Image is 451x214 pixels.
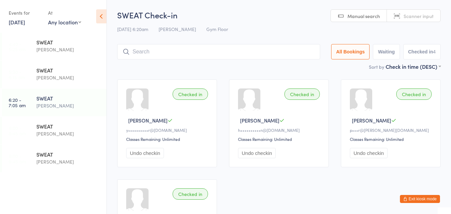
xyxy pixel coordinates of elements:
[433,49,436,54] div: 4
[396,88,432,100] div: Checked in
[373,44,400,59] button: Waiting
[331,44,370,59] button: All Bookings
[404,13,434,19] span: Scanner input
[400,195,440,203] button: Exit kiosk mode
[173,88,208,100] div: Checked in
[2,145,106,172] a: 9:00 -9:45 amSWEAT[PERSON_NAME]
[36,151,101,158] div: SWEAT
[369,63,384,70] label: Sort by
[2,117,106,144] a: 8:00 -8:45 amSWEAT[PERSON_NAME]
[386,63,441,70] div: Check in time (DESC)
[238,148,276,158] button: Undo checkin
[9,69,25,80] time: 5:30 - 6:15 am
[9,41,26,52] time: 4:40 - 5:25 am
[36,102,101,110] div: [PERSON_NAME]
[128,117,168,124] span: [PERSON_NAME]
[159,26,196,32] span: [PERSON_NAME]
[284,88,320,100] div: Checked in
[2,89,106,116] a: 6:20 -7:05 amSWEAT[PERSON_NAME]
[9,7,41,18] div: Events for
[2,33,106,60] a: 4:40 -5:25 amSWEAT[PERSON_NAME]
[126,127,210,133] div: y••••••••••r@[DOMAIN_NAME]
[403,44,441,59] button: Checked in4
[238,136,322,142] div: Classes Remaining: Unlimited
[36,66,101,74] div: SWEAT
[48,18,81,26] div: Any location
[36,123,101,130] div: SWEAT
[126,136,210,142] div: Classes Remaining: Unlimited
[2,61,106,88] a: 5:30 -6:15 amSWEAT[PERSON_NAME]
[36,158,101,166] div: [PERSON_NAME]
[348,13,380,19] span: Manual search
[36,74,101,81] div: [PERSON_NAME]
[36,130,101,138] div: [PERSON_NAME]
[117,44,320,59] input: Search
[36,46,101,53] div: [PERSON_NAME]
[173,188,208,200] div: Checked in
[9,18,25,26] a: [DATE]
[350,127,434,133] div: p•••r@[PERSON_NAME][DOMAIN_NAME]
[48,7,81,18] div: At
[9,97,26,108] time: 6:20 - 7:05 am
[9,153,26,164] time: 9:00 - 9:45 am
[350,148,388,158] button: Undo checkin
[350,136,434,142] div: Classes Remaining: Unlimited
[240,117,279,124] span: [PERSON_NAME]
[9,125,26,136] time: 8:00 - 8:45 am
[36,94,101,102] div: SWEAT
[206,26,228,32] span: Gym Floor
[117,9,441,20] h2: SWEAT Check-in
[117,26,148,32] span: [DATE] 6:20am
[36,38,101,46] div: SWEAT
[238,127,322,133] div: h••••••••••n@[DOMAIN_NAME]
[352,117,391,124] span: [PERSON_NAME]
[126,148,164,158] button: Undo checkin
